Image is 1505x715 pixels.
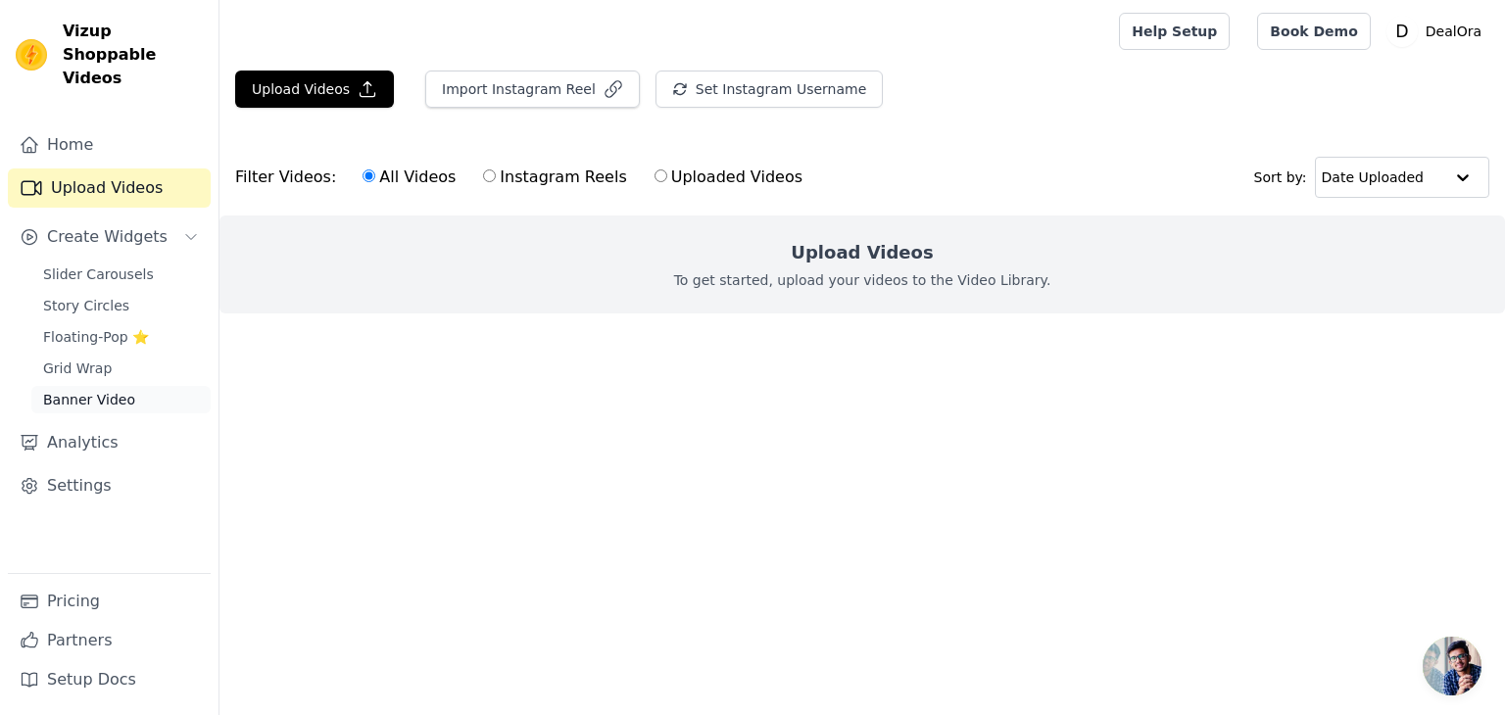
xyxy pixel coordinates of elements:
[43,264,154,284] span: Slider Carousels
[43,327,149,347] span: Floating-Pop ⭐
[654,165,803,190] label: Uploaded Videos
[8,466,211,505] a: Settings
[363,169,375,182] input: All Videos
[31,292,211,319] a: Story Circles
[1254,157,1490,198] div: Sort by:
[8,423,211,462] a: Analytics
[235,155,813,200] div: Filter Videos:
[674,270,1051,290] p: To get started, upload your videos to the Video Library.
[8,582,211,621] a: Pricing
[43,358,112,378] span: Grid Wrap
[43,296,129,315] span: Story Circles
[425,71,640,108] button: Import Instagram Reel
[43,390,135,409] span: Banner Video
[482,165,627,190] label: Instagram Reels
[63,20,203,90] span: Vizup Shoppable Videos
[235,71,394,108] button: Upload Videos
[8,621,211,660] a: Partners
[8,660,211,699] a: Setup Docs
[655,169,667,182] input: Uploaded Videos
[8,125,211,165] a: Home
[362,165,457,190] label: All Videos
[8,168,211,208] a: Upload Videos
[31,261,211,288] a: Slider Carousels
[791,239,933,266] h2: Upload Videos
[16,39,47,71] img: Vizup
[1257,13,1370,50] a: Book Demo
[8,217,211,257] button: Create Widgets
[31,355,211,382] a: Grid Wrap
[483,169,496,182] input: Instagram Reels
[1119,13,1230,50] a: Help Setup
[47,225,168,249] span: Create Widgets
[31,386,211,413] a: Banner Video
[1418,14,1489,49] p: DealOra
[655,71,883,108] button: Set Instagram Username
[1386,14,1489,49] button: D DealOra
[1395,22,1408,41] text: D
[1423,637,1481,695] div: Open chat
[31,323,211,351] a: Floating-Pop ⭐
